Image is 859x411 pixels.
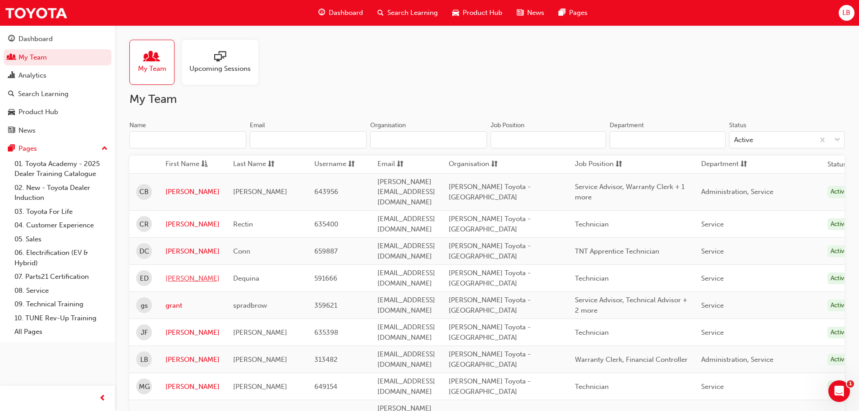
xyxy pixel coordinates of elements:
[842,8,850,18] span: LB
[551,4,595,22] a: pages-iconPages
[11,181,111,205] a: 02. New - Toyota Dealer Induction
[377,159,427,170] button: Emailsorting-icon
[11,311,111,325] a: 10. TUNE Rev-Up Training
[314,188,338,196] span: 643956
[141,328,148,338] span: JF
[11,297,111,311] a: 09. Technical Training
[575,383,609,391] span: Technician
[250,131,367,148] input: Email
[527,8,544,18] span: News
[449,296,531,314] span: [PERSON_NAME] Toyota - [GEOGRAPHIC_DATA]
[8,54,15,62] span: people-icon
[575,247,659,255] span: TNT Apprentice Technician
[5,3,68,23] img: Trak
[233,383,287,391] span: [PERSON_NAME]
[8,108,15,116] span: car-icon
[99,393,106,404] span: prev-icon
[4,29,111,140] button: DashboardMy TeamAnalyticsSearch LearningProduct HubNews
[701,301,724,309] span: Service
[11,325,111,339] a: All Pages
[11,205,111,219] a: 03. Toyota For Life
[139,219,149,230] span: CR
[449,159,489,170] span: Organisation
[314,159,364,170] button: Usernamesorting-icon
[701,356,773,364] span: Administration, Service
[314,383,337,391] span: 649154
[311,4,370,22] a: guage-iconDashboard
[616,159,622,170] span: sorting-icon
[250,121,265,130] div: Email
[701,188,773,196] span: Administration, Service
[397,159,404,170] span: sorting-icon
[847,380,854,388] span: 1
[575,159,625,170] button: Job Positionsorting-icon
[233,159,266,170] span: Last Name
[18,125,36,136] div: News
[233,274,259,282] span: Dequina
[701,159,751,170] button: Departmentsorting-icon
[314,220,338,228] span: 635400
[740,159,747,170] span: sorting-icon
[370,121,406,130] div: Organisation
[377,377,435,396] span: [EMAIL_ADDRESS][DOMAIN_NAME]
[140,273,149,284] span: ED
[377,269,435,287] span: [EMAIL_ADDRESS][DOMAIN_NAME]
[233,220,253,228] span: Rectin
[314,328,338,337] span: 635398
[4,122,111,139] a: News
[18,107,58,117] div: Product Hub
[449,323,531,342] span: [PERSON_NAME] Toyota - [GEOGRAPHIC_DATA]
[146,51,158,64] span: people-icon
[129,92,845,106] h2: My Team
[701,383,724,391] span: Service
[139,382,150,392] span: MG
[701,247,724,255] span: Service
[8,90,14,98] span: search-icon
[4,49,111,66] a: My Team
[449,242,531,260] span: [PERSON_NAME] Toyota - [GEOGRAPHIC_DATA]
[445,4,510,22] a: car-iconProduct Hub
[377,7,384,18] span: search-icon
[129,121,146,130] div: Name
[348,159,355,170] span: sorting-icon
[575,220,609,228] span: Technician
[4,86,111,102] a: Search Learning
[828,380,850,402] iframe: Intercom live chat
[18,143,37,154] div: Pages
[377,296,435,314] span: [EMAIL_ADDRESS][DOMAIN_NAME]
[491,131,606,148] input: Job Position
[491,159,498,170] span: sorting-icon
[233,328,287,337] span: [PERSON_NAME]
[165,219,220,230] a: [PERSON_NAME]
[827,354,851,366] div: Active
[452,7,459,18] span: car-icon
[18,89,69,99] div: Search Learning
[233,159,283,170] button: Last Namesorting-icon
[4,31,111,47] a: Dashboard
[449,183,531,201] span: [PERSON_NAME] Toyota - [GEOGRAPHIC_DATA]
[11,284,111,298] a: 08. Service
[729,121,746,130] div: Status
[329,8,363,18] span: Dashboard
[165,328,220,338] a: [PERSON_NAME]
[318,7,325,18] span: guage-icon
[559,7,565,18] span: pages-icon
[233,188,287,196] span: [PERSON_NAME]
[189,64,251,74] span: Upcoming Sessions
[701,328,724,337] span: Service
[11,232,111,246] a: 05. Sales
[314,159,346,170] span: Username
[510,4,551,22] a: news-iconNews
[575,356,688,364] span: Warranty Clerk, Financial Controller
[377,178,435,206] span: [PERSON_NAME][EMAIL_ADDRESS][DOMAIN_NAME]
[827,381,851,393] div: Active
[11,218,111,232] a: 04. Customer Experience
[314,247,338,255] span: 659887
[314,356,338,364] span: 313482
[370,4,445,22] a: search-iconSearch Learning
[575,159,614,170] span: Job Position
[734,135,753,145] div: Active
[138,64,166,74] span: My Team
[377,159,395,170] span: Email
